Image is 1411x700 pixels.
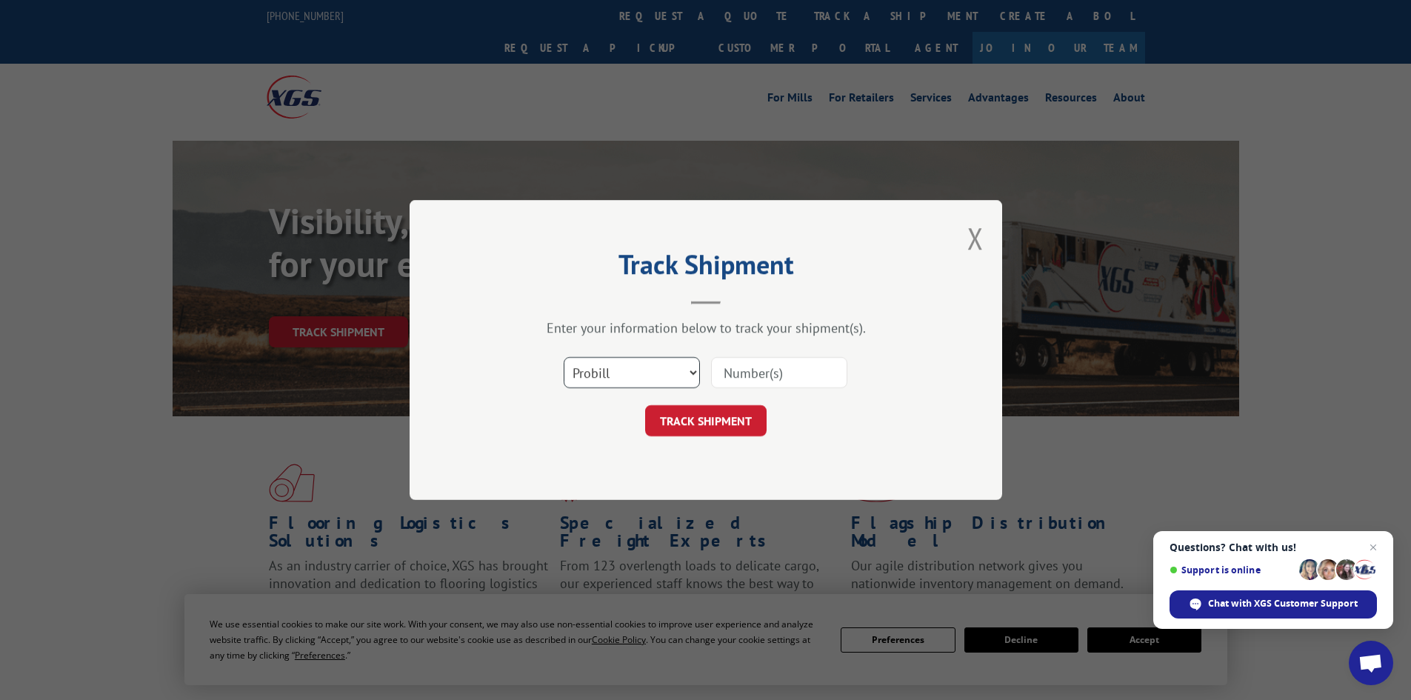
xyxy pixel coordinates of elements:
[484,254,928,282] h2: Track Shipment
[1364,539,1382,556] span: Close chat
[1208,597,1358,610] span: Chat with XGS Customer Support
[1170,590,1377,619] div: Chat with XGS Customer Support
[1349,641,1393,685] div: Open chat
[484,319,928,336] div: Enter your information below to track your shipment(s).
[711,357,847,388] input: Number(s)
[1170,564,1294,576] span: Support is online
[967,219,984,258] button: Close modal
[645,405,767,436] button: TRACK SHIPMENT
[1170,541,1377,553] span: Questions? Chat with us!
